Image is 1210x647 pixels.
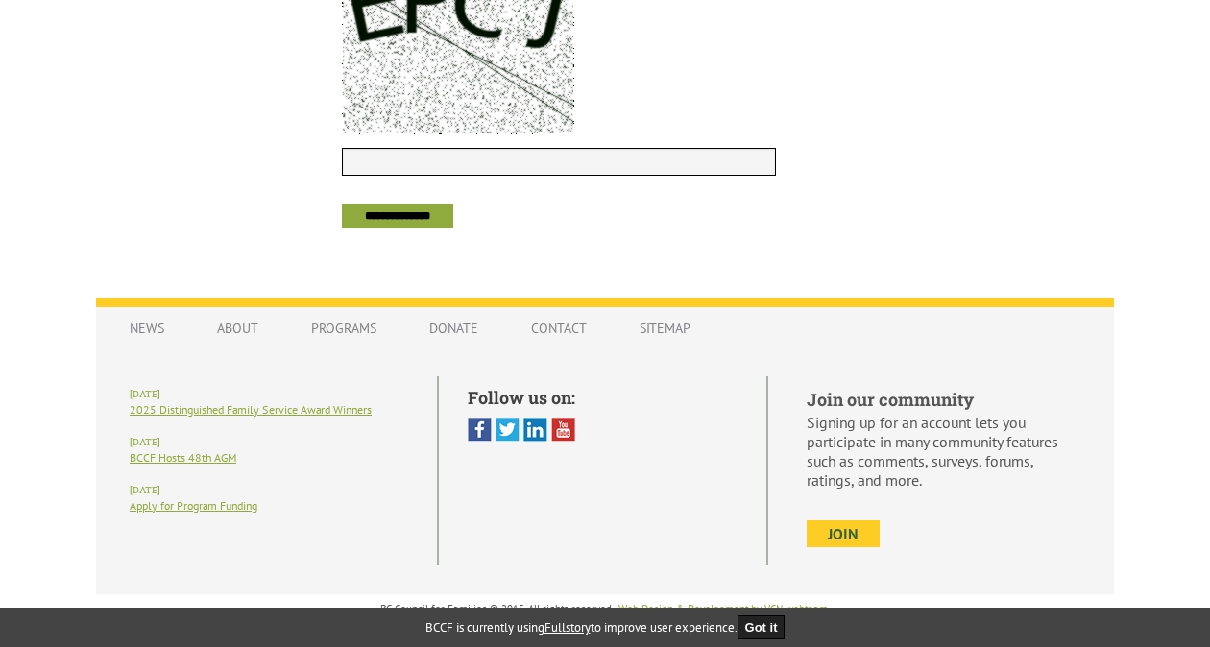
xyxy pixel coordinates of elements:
a: News [110,310,183,347]
h5: Join our community [807,388,1080,411]
a: Web Design & Development by VCN webteam [618,602,828,615]
p: Signing up for an account lets you participate in many community features such as comments, surve... [807,413,1080,490]
a: 2025 Distinguished Family Service Award Winners [130,402,372,417]
h6: [DATE] [130,436,408,448]
a: Fullstory [544,619,591,635]
a: Programs [292,310,396,347]
img: Linked In [523,418,547,442]
img: Twitter [496,418,520,442]
button: Got it [738,615,786,639]
a: Apply for Program Funding [130,498,257,513]
h6: [DATE] [130,388,408,400]
a: Sitemap [620,310,710,347]
h5: Follow us on: [468,386,738,409]
h6: [DATE] [130,484,408,496]
img: You Tube [551,418,575,442]
p: BC Council for Families © 2015, All rights reserved. | . [96,602,1114,615]
a: Contact [512,310,606,347]
a: About [198,310,278,347]
a: join [807,520,880,547]
a: Donate [410,310,497,347]
a: BCCF Hosts 48th AGM [130,450,236,465]
img: Facebook [468,418,492,442]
